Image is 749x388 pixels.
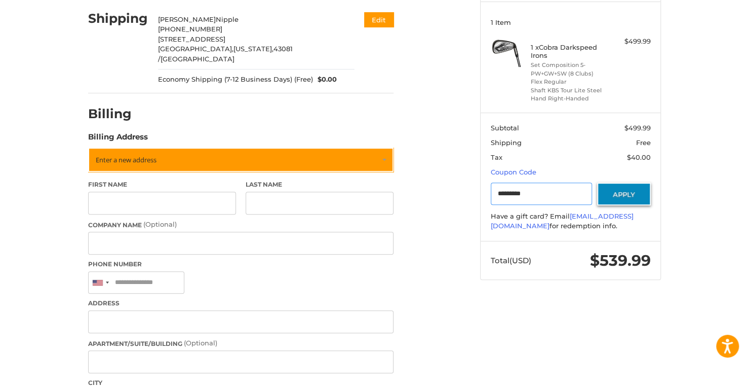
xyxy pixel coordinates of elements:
span: [STREET_ADDRESS] [158,35,225,43]
input: Gift Certificate or Coupon Code [491,183,593,205]
span: $0.00 [313,75,337,85]
span: Free [636,138,651,147]
a: Enter or select a different address [88,148,393,172]
label: Apartment/Suite/Building [88,338,393,348]
button: Edit [364,12,393,27]
span: [GEOGRAPHIC_DATA] [161,55,234,63]
h2: Shipping [88,11,148,26]
label: Address [88,299,393,308]
span: [PHONE_NUMBER] [158,25,222,33]
span: $539.99 [590,251,651,270]
span: Nipple [216,15,239,23]
h2: Billing [88,106,147,122]
span: Tax [491,153,502,161]
label: Last Name [246,180,393,189]
button: Apply [597,183,651,205]
label: First Name [88,180,236,189]
span: Total (USD) [491,256,531,265]
a: Coupon Code [491,168,536,176]
span: $40.00 [627,153,651,161]
li: Shaft KBS Tour Lite Steel [531,86,608,95]
h4: 1 x Cobra Darkspeed Irons [531,43,608,60]
span: Economy Shipping (7-12 Business Days) (Free) [158,75,313,85]
label: City [88,378,393,387]
div: $499.99 [611,37,651,47]
label: Company Name [88,220,393,230]
li: Set Composition 5-PW+GW+SW (8 Clubs) [531,61,608,78]
h3: 1 Item [491,18,651,26]
span: [GEOGRAPHIC_DATA], [158,45,233,53]
li: Hand Right-Handed [531,94,608,103]
span: Shipping [491,138,522,147]
div: Have a gift card? Email for redemption info. [491,211,651,231]
small: (Optional) [184,339,217,347]
div: United States: +1 [89,272,112,294]
span: $499.99 [624,124,651,132]
span: [US_STATE], [233,45,273,53]
legend: Billing Address [88,131,148,148]
span: [PERSON_NAME] [158,15,216,23]
label: Phone Number [88,260,393,269]
span: Subtotal [491,124,519,132]
span: 43081 / [158,45,293,63]
small: (Optional) [143,220,177,228]
span: Enter a new address [96,155,156,164]
li: Flex Regular [531,78,608,86]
